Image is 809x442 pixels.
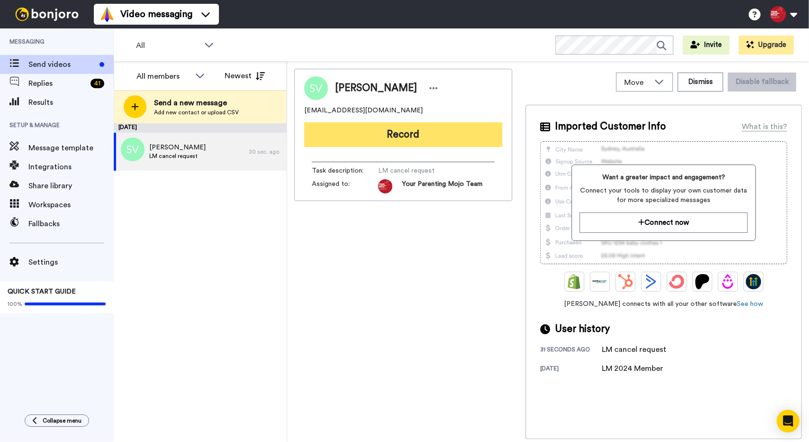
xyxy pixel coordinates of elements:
[120,8,192,21] span: Video messaging
[154,109,239,116] span: Add new contact or upload CSV
[149,152,206,160] span: LM cancel request
[540,346,602,355] div: 31 seconds ago
[618,274,633,289] img: Hubspot
[567,274,582,289] img: Shopify
[602,363,663,374] div: LM 2024 Member
[720,274,736,289] img: Drip
[592,274,608,289] img: Ontraport
[28,180,114,192] span: Share library
[624,77,650,88] span: Move
[28,199,114,211] span: Workspaces
[28,142,114,154] span: Message template
[739,36,794,55] button: Upgrade
[8,300,22,308] span: 100%
[28,97,114,108] span: Results
[695,274,710,289] img: Patreon
[249,148,282,156] div: 30 sec. ago
[304,106,423,115] span: [EMAIL_ADDRESS][DOMAIN_NAME]
[777,410,800,433] div: Open Intercom Messenger
[91,79,104,88] div: 41
[580,212,748,233] button: Connect now
[218,66,272,85] button: Newest
[312,179,378,193] span: Assigned to:
[669,274,684,289] img: ConvertKit
[742,121,787,132] div: What is this?
[28,78,87,89] span: Replies
[149,143,206,152] span: [PERSON_NAME]
[100,7,115,22] img: vm-color.svg
[644,274,659,289] img: ActiveCampaign
[602,344,666,355] div: LM cancel request
[555,120,666,134] span: Imported Customer Info
[378,166,468,175] span: LM cancel request
[540,299,787,309] span: [PERSON_NAME] connects with all your other software
[304,122,502,147] button: Record
[136,40,200,51] span: All
[8,288,76,295] span: QUICK START GUIDE
[28,257,114,268] span: Settings
[28,161,114,173] span: Integrations
[580,173,748,182] span: Want a greater impact and engagement?
[121,138,145,161] img: sv.png
[28,218,114,230] span: Fallbacks
[312,166,378,175] span: Task description :
[43,417,82,424] span: Collapse menu
[540,365,602,374] div: [DATE]
[136,71,191,82] div: All members
[580,186,748,205] span: Connect your tools to display your own customer data for more specialized messages
[335,81,417,95] span: [PERSON_NAME]
[154,97,239,109] span: Send a new message
[378,179,392,193] img: 579d093b-8ec2-4fdf-8c29-dfd6d8731538-1648402357.jpg
[555,322,610,336] span: User history
[11,8,82,21] img: bj-logo-header-white.svg
[737,301,764,307] a: See how
[678,73,723,92] button: Dismiss
[25,414,89,427] button: Collapse menu
[114,123,287,133] div: [DATE]
[304,76,328,100] img: Image of Siska Vanden Hautte
[402,179,482,193] span: Your Parenting Mojo Team
[746,274,761,289] img: GoHighLevel
[28,59,96,70] span: Send videos
[728,73,796,92] button: Disable fallback
[683,36,729,55] button: Invite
